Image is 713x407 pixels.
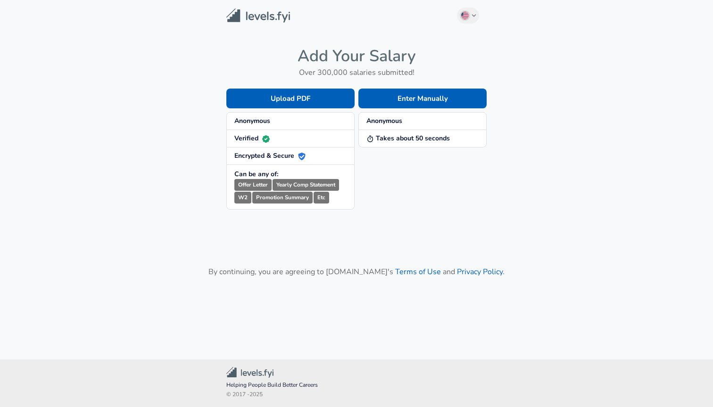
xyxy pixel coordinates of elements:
[395,267,441,277] a: Terms of Use
[273,179,339,191] small: Yearly Comp Statement
[226,390,487,399] span: © 2017 - 2025
[366,134,450,143] strong: Takes about 50 seconds
[226,89,355,108] button: Upload PDF
[234,134,270,143] strong: Verified
[226,46,487,66] h4: Add Your Salary
[226,381,487,390] span: Helping People Build Better Careers
[457,8,480,24] button: English (US)
[234,170,278,179] strong: Can be any of:
[226,8,290,23] img: Levels.fyi
[252,192,313,203] small: Promotion Summary
[314,192,329,203] small: Etc
[234,179,272,191] small: Offer Letter
[234,151,306,160] strong: Encrypted & Secure
[226,367,274,378] img: Levels.fyi Community
[234,116,270,125] strong: Anonymous
[461,12,469,19] img: English (US)
[457,267,503,277] a: Privacy Policy
[358,89,487,108] button: Enter Manually
[226,66,487,79] h6: Over 300,000 salaries submitted!
[366,116,402,125] strong: Anonymous
[234,192,251,203] small: W2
